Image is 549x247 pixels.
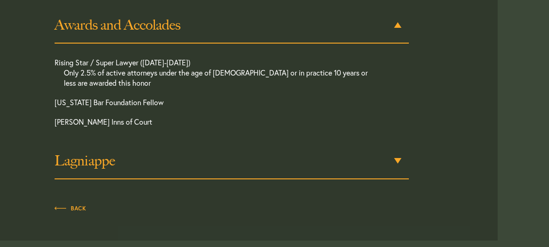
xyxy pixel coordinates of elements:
[55,17,408,33] h3: Awards and Accolades
[55,112,373,132] p: [PERSON_NAME] Inns of Court
[55,57,373,93] p: Rising Star / Super Lawyer ([DATE]-[DATE])
[64,68,373,88] span: Only 2.5% of active attorneys under the age of [DEMOGRAPHIC_DATA] or in practice 10 years or less...
[55,152,408,169] h3: Lagniappe
[55,203,86,213] a: Back
[55,206,86,211] span: Back
[55,93,373,112] p: [US_STATE] Bar Foundation Fellow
